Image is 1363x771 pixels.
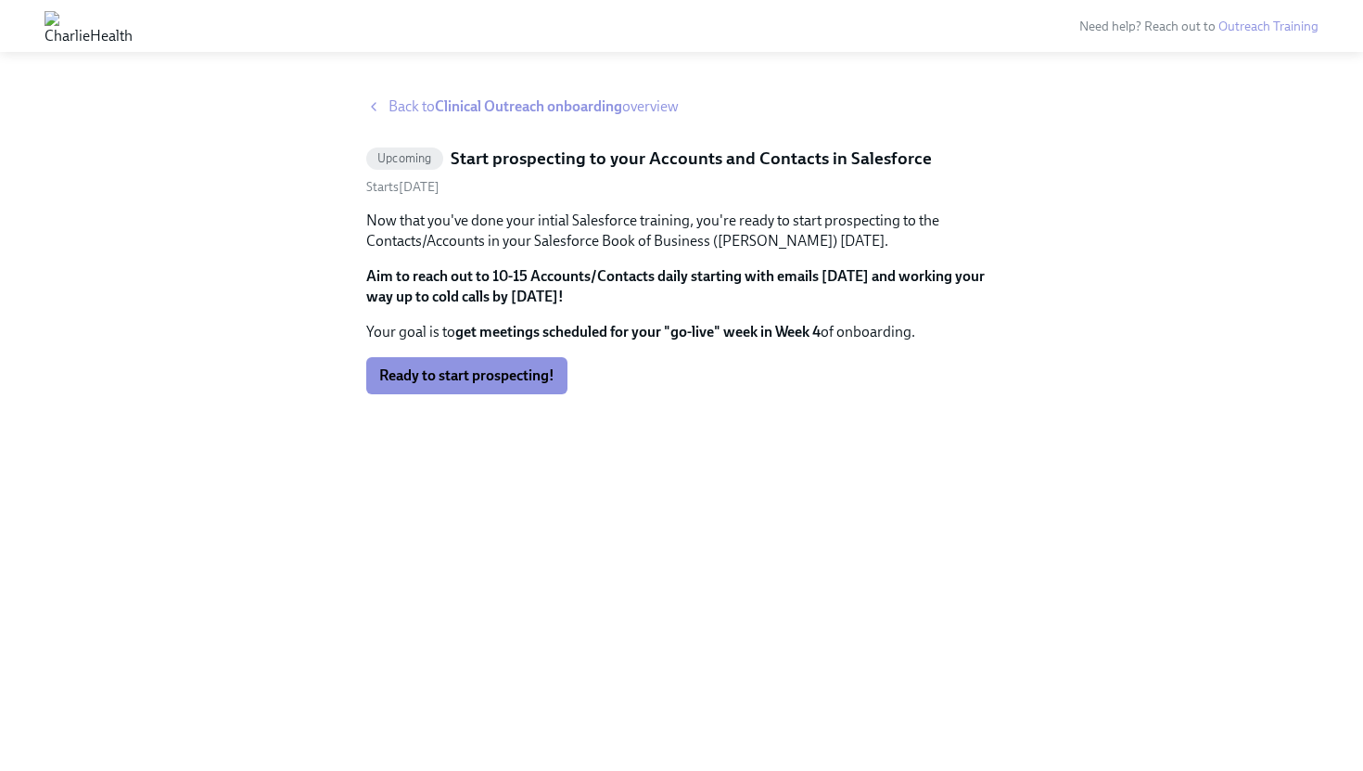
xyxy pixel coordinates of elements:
h5: Start prospecting to your Accounts and Contacts in Salesforce [451,147,932,171]
span: Back to overview [389,96,679,117]
span: Tuesday, October 14th 2025, 10:00 am [366,179,439,195]
strong: get meetings scheduled for your "go-live" week in Week 4 [455,323,821,341]
span: Upcoming [366,151,443,165]
strong: Clinical Outreach onboarding [435,97,622,115]
p: Your goal is to of onboarding. [366,322,997,342]
p: Now that you've done your intial Salesforce training, you're ready to start prospecting to the Co... [366,211,997,251]
img: CharlieHealth [45,11,133,41]
span: Ready to start prospecting! [379,366,554,385]
a: Outreach Training [1218,19,1318,34]
button: Ready to start prospecting! [366,357,567,394]
span: Need help? Reach out to [1079,19,1318,34]
strong: Aim to reach out to 10-15 Accounts/Contacts daily starting with emails [DATE] and working your wa... [366,267,985,305]
a: Back toClinical Outreach onboardingoverview [366,96,997,117]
